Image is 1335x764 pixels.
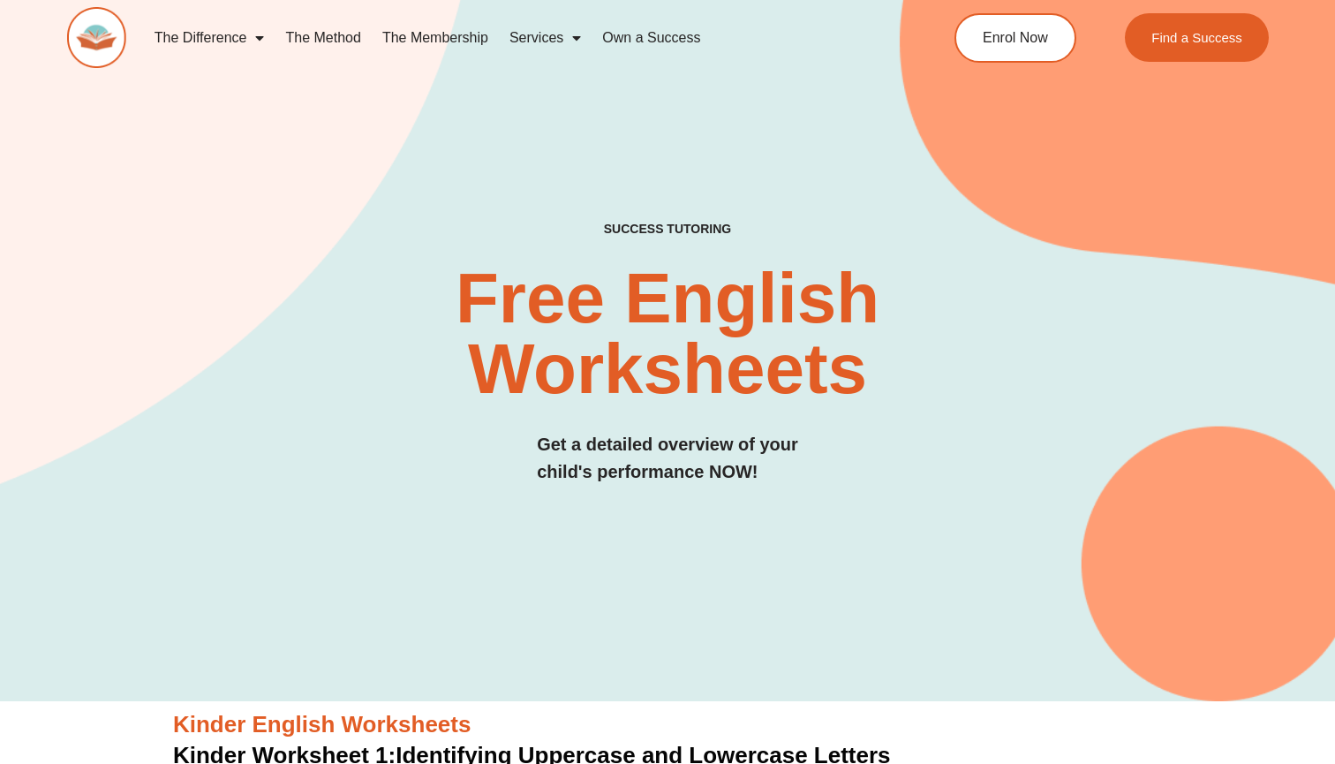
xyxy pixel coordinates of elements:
h4: SUCCESS TUTORING​ [490,222,846,237]
a: Find a Success [1125,13,1269,62]
a: Own a Success [592,18,711,58]
a: The Membership [372,18,499,58]
a: Services [499,18,592,58]
h3: Get a detailed overview of your child's performance NOW! [537,431,798,486]
a: The Difference [144,18,275,58]
a: Enrol Now [954,13,1076,63]
a: The Method [275,18,371,58]
h3: Kinder English Worksheets [173,710,1162,740]
span: Enrol Now [983,31,1048,45]
nav: Menu [144,18,886,58]
span: Find a Success [1151,31,1242,44]
h2: Free English Worksheets​ [271,263,1064,405]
